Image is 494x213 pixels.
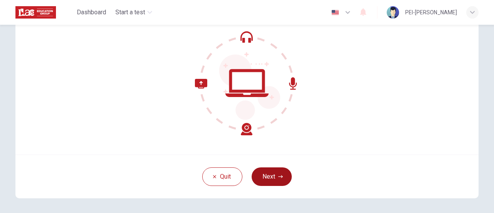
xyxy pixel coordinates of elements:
a: ILAC logo [15,5,74,20]
img: en [330,10,340,15]
span: Start a test [115,8,145,17]
img: Profile picture [387,6,399,19]
button: Dashboard [74,5,109,19]
img: ILAC logo [15,5,56,20]
button: Start a test [112,5,155,19]
div: PEI-[PERSON_NAME] [405,8,457,17]
span: Dashboard [77,8,106,17]
button: Quit [202,167,242,186]
button: Next [252,167,292,186]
